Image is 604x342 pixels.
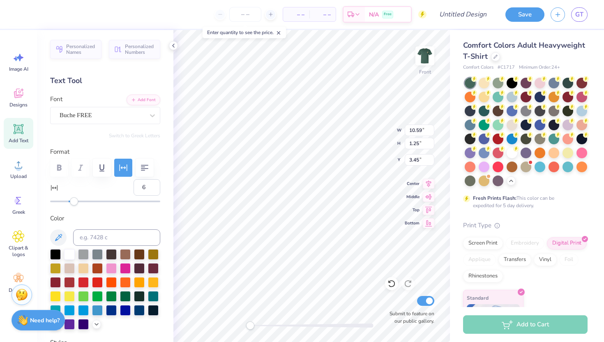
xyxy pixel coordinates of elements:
[473,194,574,209] div: This color can be expedited for 5 day delivery.
[463,237,503,250] div: Screen Print
[405,220,420,226] span: Bottom
[467,293,489,302] span: Standard
[405,207,420,213] span: Top
[9,102,28,108] span: Designs
[385,310,434,325] label: Submit to feature on our public gallery.
[70,197,78,206] div: Accessibility label
[519,64,560,71] span: Minimum Order: 24 +
[463,64,493,71] span: Comfort Colors
[314,10,331,19] span: – –
[288,10,304,19] span: – –
[66,44,97,55] span: Personalized Names
[50,40,101,59] button: Personalized Names
[547,237,587,250] div: Digital Print
[50,75,160,86] div: Text Tool
[384,12,392,17] span: Free
[229,7,261,22] input: – –
[575,10,583,19] span: GT
[10,173,27,180] span: Upload
[5,245,32,258] span: Clipart & logos
[12,209,25,215] span: Greek
[127,95,160,105] button: Add Font
[369,10,379,19] span: N/A
[73,229,160,246] input: e.g. 7428 c
[125,44,155,55] span: Personalized Numbers
[9,66,28,72] span: Image AI
[109,132,160,139] button: Switch to Greek Letters
[433,6,493,23] input: Untitled Design
[50,214,160,223] label: Color
[505,7,544,22] button: Save
[463,270,503,282] div: Rhinestones
[463,254,496,266] div: Applique
[463,221,588,230] div: Print Type
[559,254,579,266] div: Foil
[9,137,28,144] span: Add Text
[50,95,62,104] label: Font
[50,147,160,157] label: Format
[571,7,588,22] a: GT
[109,40,160,59] button: Personalized Numbers
[246,321,254,330] div: Accessibility label
[9,287,28,293] span: Decorate
[405,194,420,200] span: Middle
[417,48,433,64] img: Front
[463,40,585,61] span: Comfort Colors Adult Heavyweight T-Shirt
[534,254,557,266] div: Vinyl
[473,195,516,201] strong: Fresh Prints Flash:
[405,180,420,187] span: Center
[203,27,286,38] div: Enter quantity to see the price.
[505,237,544,250] div: Embroidery
[498,64,515,71] span: # C1717
[419,68,431,76] div: Front
[498,254,531,266] div: Transfers
[30,317,60,324] strong: Need help?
